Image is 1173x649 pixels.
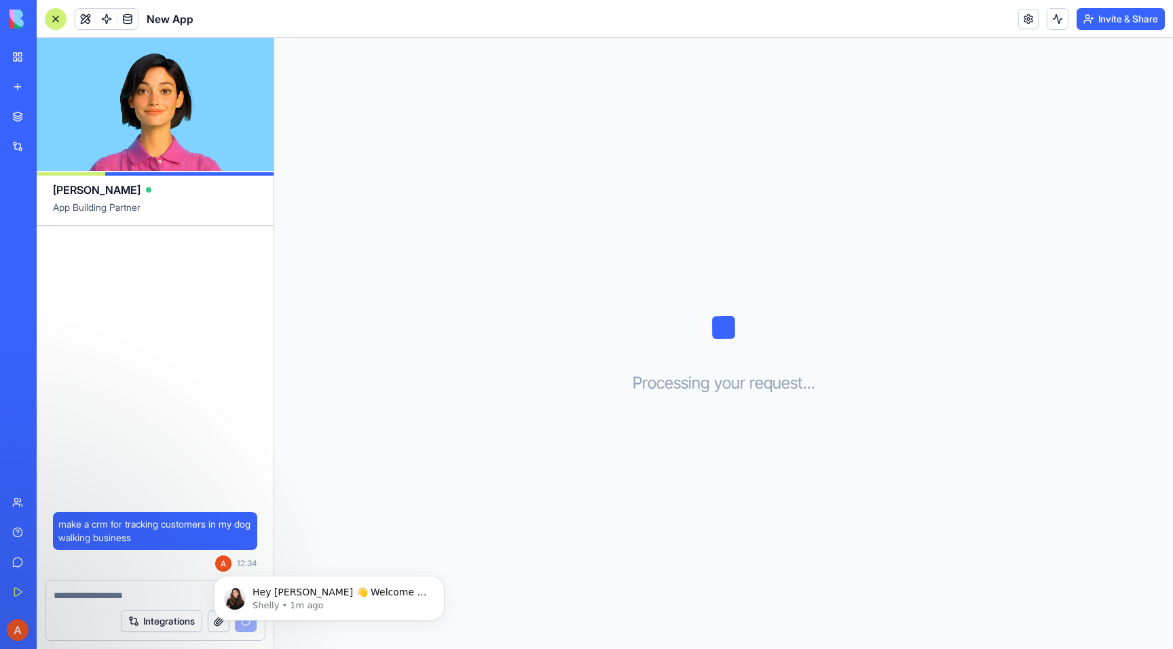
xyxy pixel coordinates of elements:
[811,372,815,394] span: .
[193,547,465,642] iframe: Intercom notifications message
[53,182,141,198] span: [PERSON_NAME]
[53,201,257,225] span: App Building Partner
[7,619,29,641] img: ACg8ocL8Jb_GOVUFxUFvG0xgkzQ2sM9lZDwYDtiUj7umjI_cf10O42Nd=s96-c
[633,372,815,394] h3: Processing your request
[58,517,252,545] span: make a crm for tracking customers in my dog walking business
[147,11,193,27] span: New App
[807,372,811,394] span: .
[10,9,94,28] img: logo
[803,372,807,394] span: .
[121,610,202,632] button: Integrations
[1077,8,1165,30] button: Invite & Share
